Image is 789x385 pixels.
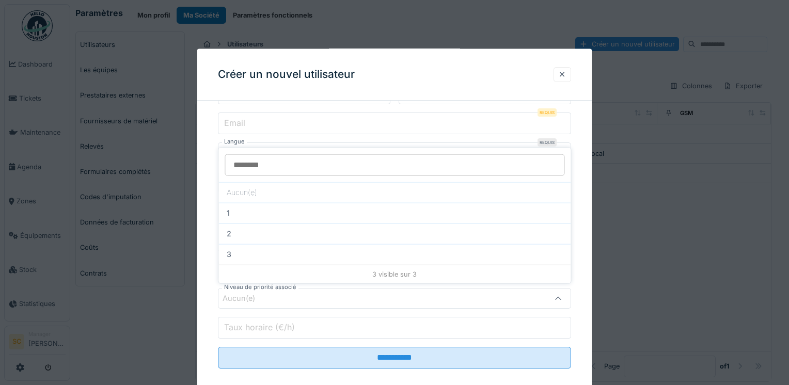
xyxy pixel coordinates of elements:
[538,138,557,147] div: Requis
[227,228,231,239] span: 2
[222,137,247,146] label: Langue
[218,182,571,203] div: Aucun(e)
[227,249,231,260] span: 3
[227,207,230,219] span: 1
[223,293,270,304] div: Aucun(e)
[222,117,247,129] label: Email
[218,68,355,81] h3: Créer un nouvel utilisateur
[222,321,297,333] label: Taux horaire (€/h)
[218,265,571,283] div: 3 visible sur 3
[538,108,557,117] div: Requis
[222,283,298,292] label: Niveau de priorité associé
